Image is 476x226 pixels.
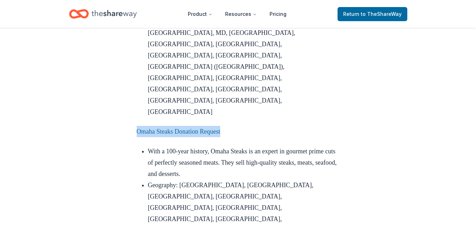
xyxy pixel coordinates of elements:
nav: Main [182,6,292,22]
button: Product [182,7,218,21]
a: Home [69,6,137,22]
span: Return [343,10,402,18]
button: Resources [220,7,262,21]
li: With a 100-year history, Omaha Steaks is an expert in gourmet prime cuts of perfectly seasoned me... [148,146,340,179]
span: to TheShareWay [361,11,402,17]
a: Returnto TheShareWay [338,7,407,21]
a: Omaha Steaks Donation Request [137,128,220,135]
li: Geography: AL, [GEOGRAPHIC_DATA], CO, DE, [GEOGRAPHIC_DATA], [GEOGRAPHIC_DATA], [GEOGRAPHIC_DATA]... [148,5,340,117]
a: Pricing [264,7,292,21]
